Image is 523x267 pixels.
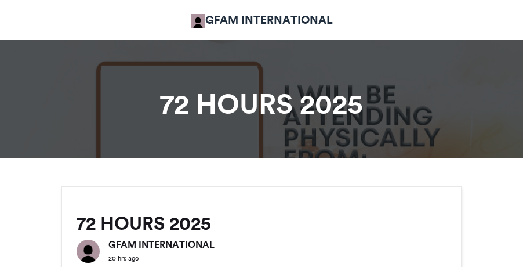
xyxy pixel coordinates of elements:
img: GFAM INTERNATIONAL [77,240,100,263]
h1: 72 HOURS 2025 [61,90,462,118]
img: GFAM INTERNATIONAL [191,14,205,28]
small: 20 hrs ago [108,254,139,262]
a: GFAM INTERNATIONAL [191,12,333,28]
h6: GFAM INTERNATIONAL [108,240,446,249]
h2: 72 HOURS 2025 [77,213,446,234]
